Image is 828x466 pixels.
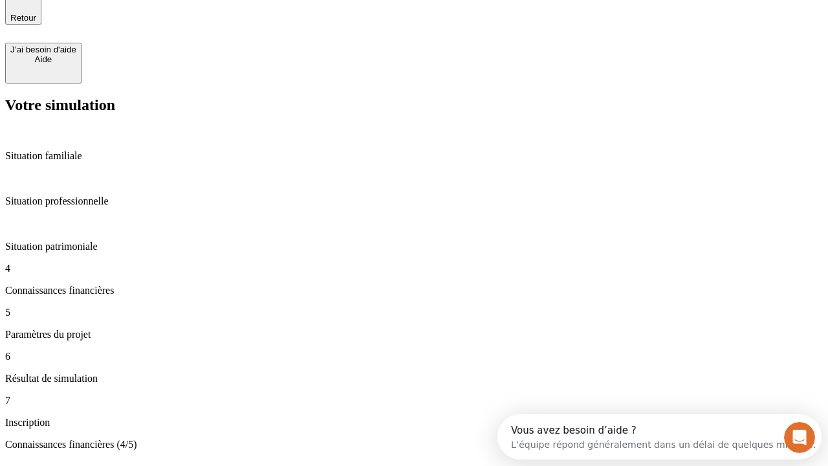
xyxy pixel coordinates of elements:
p: Résultat de simulation [5,373,823,384]
p: Paramètres du projet [5,329,823,340]
p: 7 [5,395,823,406]
div: Vous avez besoin d’aide ? [14,11,318,21]
p: 5 [5,307,823,318]
button: J’ai besoin d'aideAide [5,43,82,83]
div: J’ai besoin d'aide [10,45,76,54]
p: 6 [5,351,823,362]
iframe: Intercom live chat discovery launcher [497,414,822,460]
p: Situation professionnelle [5,195,823,207]
span: Retour [10,13,36,23]
p: Inscription [5,417,823,428]
p: Situation familiale [5,150,823,162]
p: Connaissances financières (4/5) [5,439,823,450]
p: Situation patrimoniale [5,241,823,252]
p: 4 [5,263,823,274]
h2: Votre simulation [5,96,823,114]
div: Ouvrir le Messenger Intercom [5,5,356,41]
div: L’équipe répond généralement dans un délai de quelques minutes. [14,21,318,35]
div: Aide [10,54,76,64]
iframe: Intercom live chat [784,422,815,453]
p: Connaissances financières [5,285,823,296]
